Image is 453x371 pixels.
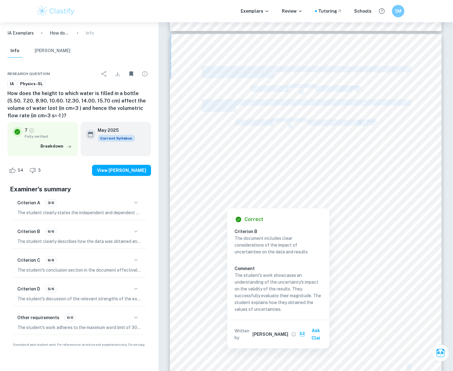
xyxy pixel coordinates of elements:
span: was used multiple times to fill water in the bottle. This means that the absolute uncertainty [202,183,409,188]
h6: Criterion D [17,286,40,292]
span: is greater than the uncertainty in the volumetric flow rate [270,134,410,139]
span: 6/6 [45,257,56,263]
p: 7 [25,127,28,134]
a: Schools [354,8,372,15]
span: an overall greater uncertainty in the experiment that possibly comes from a systematic [202,146,409,151]
p: Exemplars [241,8,269,15]
span: error in the method. The graph has a y-intercept of 3 0.7311 due to a downward shift [202,152,410,157]
h5: Examiner's summary [10,185,149,194]
button: Ask Clai [432,344,449,362]
p: Written by [235,327,252,341]
a: Physics-SL [18,80,45,88]
h6: 5M [395,8,402,15]
span: when the height of water above the hole increased, the rate at which water flowed out [202,269,409,274]
span: drawn that a directly proportional relationship exists between the volume of water filled [202,317,409,323]
span: maximum and minimum lines: [202,73,272,78]
span: The aim of this investigation was to find out the effect on volumetric flow rate when [202,226,409,231]
span: 54 [14,167,27,173]
div: Like [7,165,27,175]
span: 3 [367,119,369,123]
h6: Correct [245,216,264,223]
button: [PERSON_NAME] [35,44,70,58]
p: The student clearly describes how the data was obtained and processed, presenting raw data from e... [17,238,141,245]
p: The student's conclusion section in the document effectively addresses the aim of the study and p... [17,267,141,273]
p: The student clearly states the independent and dependent variables in the research question, alon... [17,209,141,216]
span: 0/0 [65,315,75,320]
img: clai.svg [299,331,305,337]
span: water added. However, it was observed that for the trials where 2.00 cm of water was [202,342,409,347]
button: Help and Feedback [377,6,387,16]
span: Similarly, the uncertainty in the y-intercept (and hence the volumetric flow rate) can also [202,100,409,105]
span: of the measuring cylinder added up each time the measuring cylinder was used, thus [202,189,409,194]
h6: Criterion B [235,228,327,235]
div: Download [112,68,124,80]
span: the volumetric flow rate would also increase. This also links back to Torricelli9s law since [202,262,409,268]
a: Tutoring [318,8,342,15]
span: ýýýýýÿýýýÿÿ = [236,120,271,125]
div: This exemplar is based on the current syllabus. Feel free to refer to it for inspiration/ideas wh... [98,135,135,142]
span: . This could be due to systematic error, [312,299,410,304]
p: The student's discussion of the relevant strengths of the exploration is highly irrelevant, as th... [17,295,141,302]
span: 3 [259,133,260,137]
span: cm [360,120,367,125]
div: Share [98,68,110,80]
a: Grade fully verified [29,127,34,133]
span: s [355,86,358,91]
span: " [288,124,290,127]
h6: How does the height to which water is filled in a bottle (5.50, 7.20, 8.90, 10.60. 12.30, 14.00, ... [7,90,151,119]
span: Conclusion: [202,213,233,219]
span: analysis and plotting a graph of the results, it can be seen that the relationship between [202,238,409,243]
p: The document includes clear considerations of the impact of uncertainties on the data and results [235,235,322,255]
span: -1 [265,133,268,137]
span: 5/6 [45,286,56,292]
span: 6/6 [45,229,56,234]
button: Ask Clai [298,325,327,344]
span: = ± 0.78908 j ±0.79 [308,120,358,125]
h6: Criterion A [17,199,40,206]
span: leading to a greater value of uncertainty of volumetric flow rate when it was calculated for [202,195,409,200]
button: View [PERSON_NAME] [92,165,151,176]
p: Review [282,8,303,15]
button: Breakdown [39,142,73,151]
h6: Criterion C [17,257,40,264]
span: the two variables is a linear one, since the graph is a straight line, and is also a positive [202,244,409,249]
span: 3 [35,167,44,173]
span: Physics-SL [18,81,45,87]
span: " [299,90,301,94]
span: The uncertainty in the gradient can be calculated from the graph by looking at the [202,67,409,72]
span: -1 [357,86,360,89]
a: IA Exemplars [7,30,34,36]
span: Current Syllabus [98,135,135,142]
span: Example of past student work. For reference on structure and expectations only. Do not copy. [7,342,151,347]
p: How does the height to which water is filled in a bottle (5.50, 7.20, 8.90, 10.60. 12.30, 14.00, ... [50,30,70,36]
div: Unbookmark [125,68,138,80]
img: Clastify logo [36,5,75,17]
a: IA [7,80,16,88]
h6: May 2025 [98,127,130,134]
span: Looking at table 2, it must be noted that the uncertainty in the volumetric flow rate [202,170,409,176]
span: 8 [407,364,410,369]
span: s [262,134,265,139]
span: be calculated: [202,106,235,111]
span: calculated for the individual data points (as seen in table 2) which suggests that there is [202,140,409,145]
span: caused by systematic error. This will be discussed in more detail in the evaluation below. [202,158,409,164]
span: increasing volumes of water were filled in a bottle. After carrying out data collection and [202,232,409,237]
span: through the origin, rather having a y-intercept at y = -0.7311. As calculated before, the y- [202,293,409,298]
span: IA [8,81,16,87]
span: However, the relationship is not directly proportional since the graph does not pass [202,287,409,292]
span: 2 [351,86,353,89]
span: 3/6 [45,200,56,206]
span: possible for the graph to effectively pass through the origin. Hence a conclusion can be [202,311,409,316]
p: The student's work showcases an understanding of the uncertainty's impact on the validity of the ... [235,272,322,313]
span: #.(!)!*#.+(&& [288,84,314,88]
div: Report issue [139,68,151,80]
div: Dislike [28,165,44,175]
span: -1 [373,119,376,123]
button: 5M [392,5,404,17]
h6: Other requirements [17,314,59,321]
span: = ±0.0886 [315,86,342,91]
span: ýýýýýÿýýýÿÿ = [251,86,286,91]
